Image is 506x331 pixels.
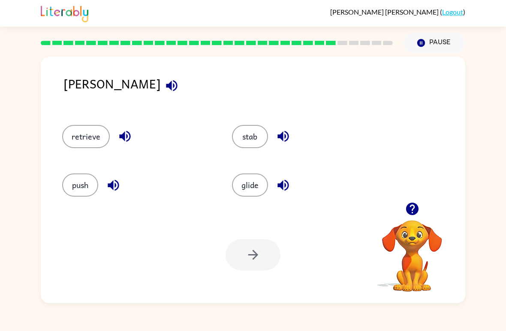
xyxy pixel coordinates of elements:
[369,207,455,293] video: Your browser must support playing .mp4 files to use Literably. Please try using another browser.
[41,3,88,22] img: Literably
[62,125,110,148] button: retrieve
[403,33,465,53] button: Pause
[232,125,268,148] button: stab
[63,74,465,108] div: [PERSON_NAME]
[232,173,268,197] button: glide
[62,173,98,197] button: push
[330,8,440,16] span: [PERSON_NAME] [PERSON_NAME]
[442,8,463,16] a: Logout
[330,8,465,16] div: ( )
